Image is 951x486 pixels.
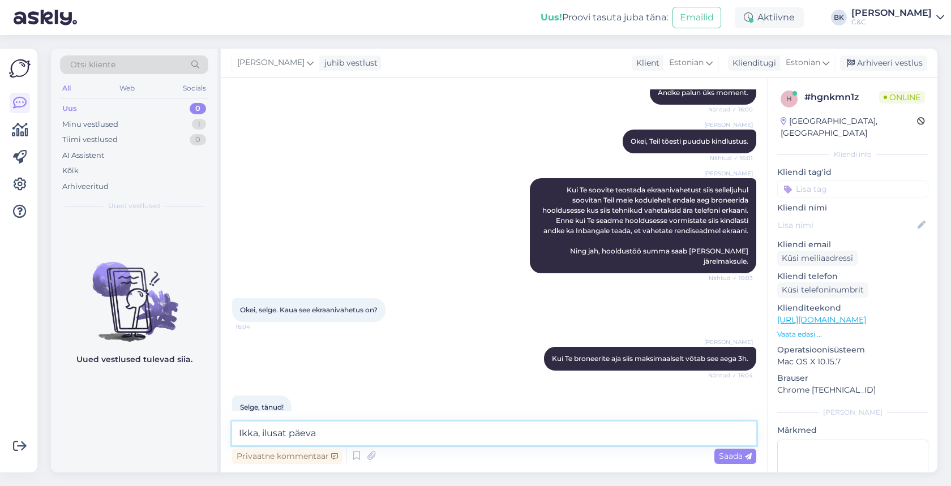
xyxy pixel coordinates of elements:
[777,384,928,396] p: Chrome [TECHNICAL_ID]
[840,55,927,71] div: Arhiveeri vestlus
[781,115,917,139] div: [GEOGRAPHIC_DATA], [GEOGRAPHIC_DATA]
[777,372,928,384] p: Brauser
[831,10,847,25] div: BK
[62,165,79,177] div: Kõik
[240,306,378,314] span: Okei, selge. Kaua see ekraanivahetus on?
[786,57,820,69] span: Estonian
[851,18,932,27] div: C&C
[632,57,659,69] div: Klient
[777,270,928,282] p: Kliendi telefon
[879,91,925,104] span: Online
[76,354,192,365] p: Uued vestlused tulevad siia.
[232,449,342,464] div: Privaatne kommentaar
[190,103,206,114] div: 0
[552,354,748,363] span: Kui Te broneerite aja siis maksimaalselt võtab see aega 3h.
[728,57,776,69] div: Klienditugi
[709,274,753,282] span: Nähtud ✓ 16:03
[777,329,928,339] p: Vaata edasi ...
[777,356,928,368] p: Mac OS X 10.15.7
[60,81,73,96] div: All
[117,81,137,96] div: Web
[786,94,792,103] span: h
[108,201,161,211] span: Uued vestlused
[778,219,915,231] input: Lisa nimi
[320,57,378,69] div: juhib vestlust
[672,7,721,28] button: Emailid
[232,422,756,445] textarea: Ikka, ilusat päeva
[192,119,206,130] div: 1
[62,150,104,161] div: AI Assistent
[240,403,284,411] span: Selge, tänud!
[62,119,118,130] div: Minu vestlused
[669,57,704,69] span: Estonian
[542,186,750,265] span: Kui Te soovite teostada ekraanivahetust siis selleljuhul soovitan Teil meie kodulehelt endale aeg...
[851,8,932,18] div: [PERSON_NAME]
[777,344,928,356] p: Operatsioonisüsteem
[70,59,115,71] span: Otsi kliente
[62,181,109,192] div: Arhiveeritud
[735,7,804,28] div: Aktiivne
[777,302,928,314] p: Klienditeekond
[777,424,928,436] p: Märkmed
[658,88,748,97] span: Andke palun üks moment.
[235,322,278,331] span: 16:04
[541,11,668,24] div: Proovi tasuta juba täna:
[708,105,753,114] span: Nähtud ✓ 16:00
[777,282,868,298] div: Küsi telefoninumbrit
[719,451,752,461] span: Saada
[704,338,753,346] span: [PERSON_NAME]
[777,239,928,251] p: Kliendi email
[777,166,928,178] p: Kliendi tag'id
[704,169,753,178] span: [PERSON_NAME]
[777,149,928,160] div: Kliendi info
[62,134,118,145] div: Tiimi vestlused
[777,202,928,214] p: Kliendi nimi
[777,251,858,266] div: Küsi meiliaadressi
[777,315,866,325] a: [URL][DOMAIN_NAME]
[181,81,208,96] div: Socials
[9,58,31,79] img: Askly Logo
[541,12,562,23] b: Uus!
[777,407,928,418] div: [PERSON_NAME]
[190,134,206,145] div: 0
[62,103,77,114] div: Uus
[704,121,753,129] span: [PERSON_NAME]
[777,180,928,197] input: Lisa tag
[708,371,753,380] span: Nähtud ✓ 16:04
[710,154,753,162] span: Nähtud ✓ 16:01
[631,137,748,145] span: Okei, Teil tõesti puudub kindlustus.
[51,242,217,343] img: No chats
[804,91,879,104] div: # hgnkmn1z
[851,8,944,27] a: [PERSON_NAME]C&C
[237,57,305,69] span: [PERSON_NAME]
